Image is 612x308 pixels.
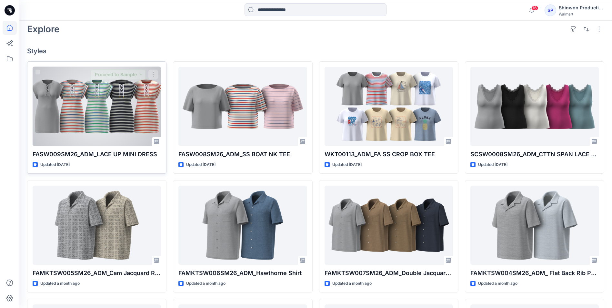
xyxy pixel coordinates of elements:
[470,67,599,146] a: SCSW0008SM26_ADM_CTTN SPAN LACE TANK
[470,269,599,278] p: FAMKTSW004SM26_ADM_ Flat Back Rib Polo Shirt
[478,161,507,168] p: Updated [DATE]
[470,186,599,265] a: FAMKTSW004SM26_ADM_ Flat Back Rib Polo Shirt
[178,150,307,159] p: FASW008SM26_ADM_SS BOAT NK TEE
[33,269,161,278] p: FAMKTSW005SM26_ADM_Cam Jacquard Resort Shirt
[178,67,307,146] a: FASW008SM26_ADM_SS BOAT NK TEE
[33,150,161,159] p: FASW009SM26_ADM_LACE UP MINI DRESS
[470,150,599,159] p: SCSW0008SM26_ADM_CTTN SPAN LACE TANK
[178,186,307,265] a: FAMKTSW006SM26_ADM_Hawthorne Shirt
[40,161,70,168] p: Updated [DATE]
[332,280,372,287] p: Updated a month ago
[186,161,216,168] p: Updated [DATE]
[27,47,604,55] h4: Styles
[186,280,226,287] p: Updated a month ago
[325,186,453,265] a: FAMKTSW007SM26_ADM_Double Jacquard Camp Shirt
[332,161,362,168] p: Updated [DATE]
[545,5,556,16] div: SP
[33,186,161,265] a: FAMKTSW005SM26_ADM_Cam Jacquard Resort Shirt
[178,269,307,278] p: FAMKTSW006SM26_ADM_Hawthorne Shirt
[559,4,604,12] div: Shinwon Production Shinwon Production
[559,12,604,16] div: Walmart
[40,280,80,287] p: Updated a month ago
[27,24,60,34] h2: Explore
[478,280,517,287] p: Updated a month ago
[33,67,161,146] a: FASW009SM26_ADM_LACE UP MINI DRESS
[325,67,453,146] a: WKT00113_ADM_FA SS CROP BOX TEE
[531,5,538,11] span: 16
[325,269,453,278] p: FAMKTSW007SM26_ADM_Double Jacquard Camp Shirt
[325,150,453,159] p: WKT00113_ADM_FA SS CROP BOX TEE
